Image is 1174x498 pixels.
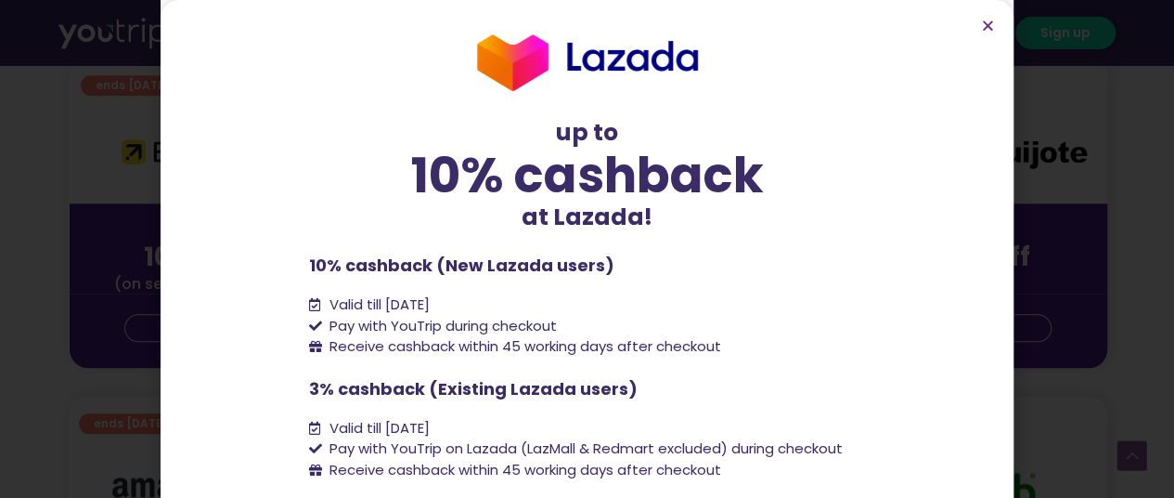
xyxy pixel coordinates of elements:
[325,418,430,439] span: Valid till [DATE]
[309,151,866,200] div: 10% cashback
[309,376,866,401] p: 3% cashback (Existing Lazada users)
[325,336,721,358] span: Receive cashback within 45 working days after checkout
[325,460,721,481] span: Receive cashback within 45 working days after checkout
[981,19,995,33] a: Close
[325,295,430,316] span: Valid till [DATE]
[309,115,866,234] div: up to at Lazada!
[325,439,843,460] span: Pay with YouTrip on Lazada (LazMall & Redmart excluded) during checkout
[325,316,557,337] span: Pay with YouTrip during checkout
[309,253,866,278] p: 10% cashback (New Lazada users)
